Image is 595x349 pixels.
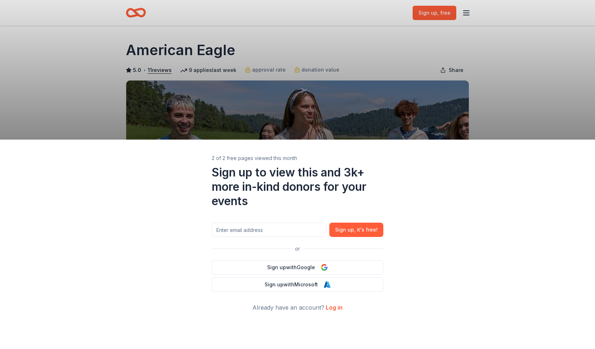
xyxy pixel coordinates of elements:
div: Sign up to view this and 3k+ more in-kind donors for your events [212,165,383,208]
button: Sign up, it's free! [329,223,383,237]
a: Log in [326,304,343,311]
img: Google Logo [321,264,328,271]
button: Sign upwithGoogle [212,260,383,275]
img: Microsoft Logo [324,281,331,288]
span: Already have an account? [252,304,324,311]
button: Sign upwithMicrosoft [212,277,383,292]
div: 2 of 2 free pages viewed this month [212,154,383,163]
span: or [292,244,303,253]
span: , it ' s free! [354,226,378,234]
input: Enter email address [212,223,326,237]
